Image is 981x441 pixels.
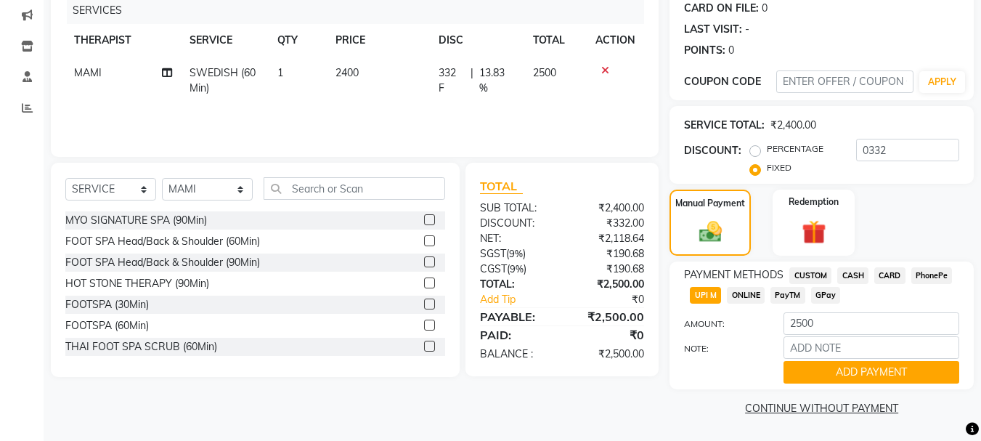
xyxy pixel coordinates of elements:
[562,308,655,325] div: ₹2,500.00
[684,74,776,89] div: COUPON CODE
[874,267,905,284] span: CARD
[510,263,524,275] span: 9%
[471,65,473,96] span: |
[767,161,791,174] label: FIXED
[480,247,506,260] span: SGST
[911,267,953,284] span: PhonePe
[675,197,745,210] label: Manual Payment
[770,118,816,133] div: ₹2,400.00
[578,292,656,307] div: ₹0
[65,255,260,270] div: FOOT SPA Head/Back & Shoulder (90Min)
[672,401,971,416] a: CONTINUE WITHOUT PAYMENT
[767,142,823,155] label: PERCENTAGE
[728,43,734,58] div: 0
[562,347,655,362] div: ₹2,500.00
[65,297,149,312] div: FOOTSPA (30Min)
[190,66,256,94] span: SWEDISH (60Min)
[562,262,655,277] div: ₹190.68
[562,216,655,231] div: ₹332.00
[469,292,577,307] a: Add Tip
[745,22,749,37] div: -
[181,24,269,57] th: SERVICE
[690,287,721,304] span: UPI M
[469,277,562,292] div: TOTAL:
[327,24,430,57] th: PRICE
[480,179,523,194] span: TOTAL
[562,277,655,292] div: ₹2,500.00
[430,24,524,57] th: DISC
[469,326,562,344] div: PAID:
[277,66,283,79] span: 1
[562,201,655,216] div: ₹2,400.00
[673,317,772,331] label: AMOUNT:
[587,24,644,57] th: ACTION
[469,216,562,231] div: DISCOUNT:
[684,118,765,133] div: SERVICE TOTAL:
[533,66,556,79] span: 2500
[562,326,655,344] div: ₹0
[65,213,207,228] div: MYO SIGNATURE SPA (90Min)
[65,24,181,57] th: THERAPIST
[524,24,587,57] th: TOTAL
[509,248,523,259] span: 9%
[673,342,772,355] label: NOTE:
[684,143,741,158] div: DISCOUNT:
[794,217,834,247] img: _gift.svg
[783,312,959,335] input: AMOUNT
[469,246,562,262] div: ( )
[776,70,913,93] input: ENTER OFFER / COUPON CODE
[74,66,102,79] span: MAMI
[684,1,759,16] div: CARD ON FILE:
[783,361,959,384] button: ADD PAYMENT
[469,231,562,246] div: NET:
[65,276,209,291] div: HOT STONE THERAPY (90Min)
[692,219,729,245] img: _cash.svg
[770,287,805,304] span: PayTM
[811,287,841,304] span: GPay
[65,234,260,249] div: FOOT SPA Head/Back & Shoulder (60Min)
[264,177,445,200] input: Search or Scan
[684,43,725,58] div: POINTS:
[65,339,217,355] div: THAI FOOT SPA SCRUB (60Min)
[562,231,655,246] div: ₹2,118.64
[562,246,655,262] div: ₹190.68
[789,195,839,209] label: Redemption
[837,267,868,284] span: CASH
[919,71,965,93] button: APPLY
[469,262,562,277] div: ( )
[335,66,359,79] span: 2400
[783,336,959,359] input: ADD NOTE
[269,24,327,57] th: QTY
[479,65,516,96] span: 13.83 %
[439,65,465,96] span: 332 F
[684,267,783,283] span: PAYMENT METHODS
[469,201,562,216] div: SUB TOTAL:
[684,22,742,37] div: LAST VISIT:
[789,267,831,284] span: CUSTOM
[727,287,765,304] span: ONLINE
[469,308,562,325] div: PAYABLE:
[480,262,507,275] span: CGST
[469,347,562,362] div: BALANCE :
[65,318,149,333] div: FOOTSPA (60Min)
[762,1,768,16] div: 0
